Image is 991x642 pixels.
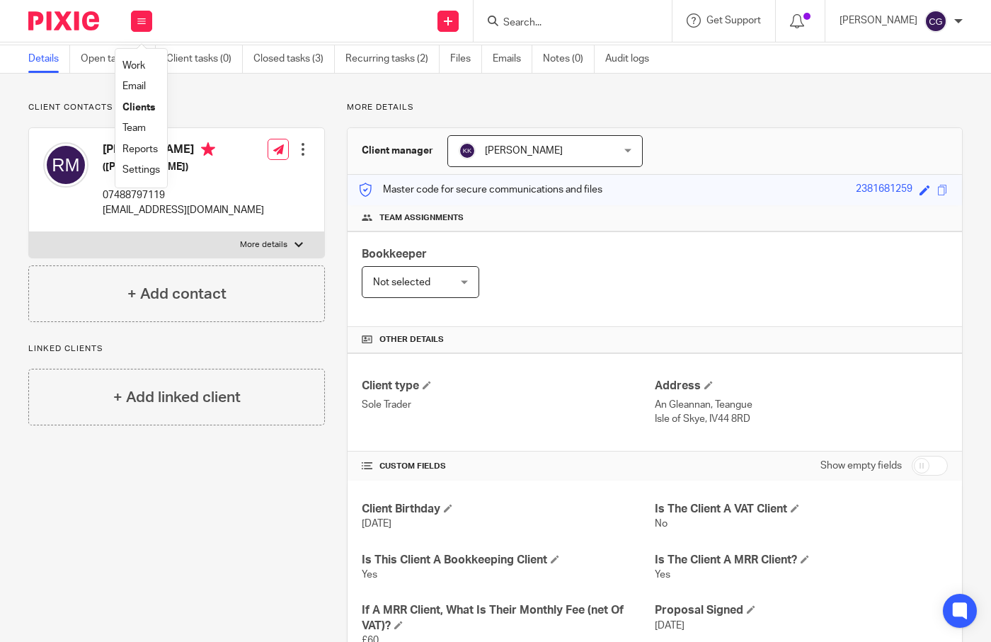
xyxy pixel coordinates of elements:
[655,519,668,529] span: No
[362,248,427,260] span: Bookkeeper
[655,553,948,568] h4: Is The Client A MRR Client?
[122,144,158,154] a: Reports
[28,343,325,355] p: Linked clients
[655,379,948,394] h4: Address
[201,142,215,156] i: Primary
[166,45,243,73] a: Client tasks (0)
[43,142,88,188] img: svg%3E
[655,412,948,426] p: Isle of Skye, IV44 8RD
[103,160,264,174] h5: ([PERSON_NAME])
[122,61,145,71] a: Work
[127,283,227,305] h4: + Add contact
[28,102,325,113] p: Client contacts
[113,386,241,408] h4: + Add linked client
[253,45,335,73] a: Closed tasks (3)
[362,502,655,517] h4: Client Birthday
[543,45,595,73] a: Notes (0)
[373,277,430,287] span: Not selected
[820,459,902,473] label: Show empty fields
[103,188,264,202] p: 07488797119
[459,142,476,159] img: svg%3E
[362,461,655,472] h4: CUSTOM FIELDS
[122,123,146,133] a: Team
[122,81,146,91] a: Email
[345,45,440,73] a: Recurring tasks (2)
[122,165,160,175] a: Settings
[706,16,761,25] span: Get Support
[362,379,655,394] h4: Client type
[840,13,917,28] p: [PERSON_NAME]
[485,146,563,156] span: [PERSON_NAME]
[240,239,287,251] p: More details
[655,621,684,631] span: [DATE]
[493,45,532,73] a: Emails
[362,519,391,529] span: [DATE]
[856,182,912,198] div: 2381681259
[347,102,963,113] p: More details
[362,570,377,580] span: Yes
[122,103,155,113] a: Clients
[655,398,948,412] p: An Gleannan, Teangue
[362,398,655,412] p: Sole Trader
[103,203,264,217] p: [EMAIL_ADDRESS][DOMAIN_NAME]
[81,45,156,73] a: Open tasks (0)
[450,45,482,73] a: Files
[605,45,660,73] a: Audit logs
[103,142,264,160] h4: [PERSON_NAME]
[28,11,99,30] img: Pixie
[502,17,629,30] input: Search
[655,570,670,580] span: Yes
[362,553,655,568] h4: Is This Client A Bookkeeping Client
[655,603,948,618] h4: Proposal Signed
[362,144,433,158] h3: Client manager
[358,183,602,197] p: Master code for secure communications and files
[379,334,444,345] span: Other details
[655,502,948,517] h4: Is The Client A VAT Client
[379,212,464,224] span: Team assignments
[924,10,947,33] img: svg%3E
[362,603,655,634] h4: If A MRR Client, What Is Their Monthly Fee (net Of VAT)?
[28,45,70,73] a: Details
